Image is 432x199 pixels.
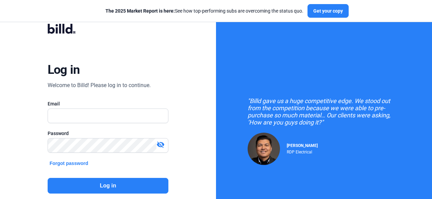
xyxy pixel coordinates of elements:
span: The 2025 Market Report is here: [105,8,175,14]
div: Log in [48,62,80,77]
button: Log in [48,178,169,194]
div: Password [48,130,169,137]
div: RDP Electrical [287,148,318,154]
div: Welcome to Billd! Please log in to continue. [48,81,151,89]
button: Get your copy [308,4,349,18]
div: Email [48,100,169,107]
span: [PERSON_NAME] [287,143,318,148]
div: See how top-performing subs are overcoming the status quo. [105,7,303,14]
button: Forgot password [48,160,90,167]
mat-icon: visibility_off [156,140,165,149]
img: Raul Pacheco [248,133,280,165]
div: "Billd gave us a huge competitive edge. We stood out from the competition because we were able to... [248,97,401,126]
